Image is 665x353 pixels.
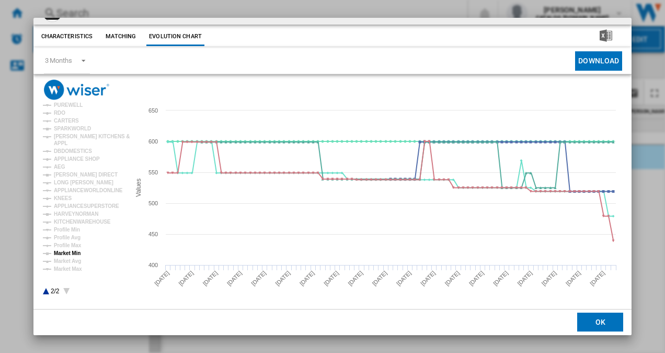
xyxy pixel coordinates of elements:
tspan: APPL [54,140,67,146]
tspan: Profile Min [54,227,80,233]
button: Characteristics [39,27,96,46]
tspan: [DATE] [298,270,315,287]
tspan: DBDOMESTICS [54,148,92,154]
tspan: LONG [PERSON_NAME] [54,180,113,185]
tspan: HARVEYNORMAN [54,211,98,217]
img: excel-24x24.png [600,29,612,42]
tspan: 500 [148,200,158,206]
tspan: Profile Max [54,242,82,248]
tspan: [DATE] [467,270,485,287]
tspan: PUREWELL [54,102,83,108]
button: Download [575,51,622,71]
tspan: [DATE] [274,270,291,287]
tspan: [DATE] [565,270,582,287]
tspan: SPARKWORLD [54,126,91,131]
tspan: CARTERS [54,118,79,124]
tspan: [DATE] [516,270,533,287]
tspan: [DATE] [323,270,340,287]
tspan: Market Max [54,266,82,272]
tspan: APPLIANCESUPERSTORE [54,203,119,209]
img: logo_wiser_300x94.png [44,80,109,100]
tspan: [DATE] [589,270,606,287]
tspan: APPLIANCE SHOP [54,156,100,162]
tspan: APPLIANCEWORLDONLINE [54,187,123,193]
tspan: [DATE] [492,270,509,287]
div: 3 Months [45,57,72,64]
tspan: [PERSON_NAME] DIRECT [54,172,118,178]
tspan: 550 [148,169,158,175]
tspan: AEG [54,164,65,170]
tspan: [DATE] [177,270,194,287]
button: Evolution chart [146,27,204,46]
tspan: [DATE] [226,270,243,287]
tspan: 400 [148,262,158,268]
tspan: Profile Avg [54,235,81,240]
tspan: [DATE] [153,270,170,287]
tspan: RDO [54,110,65,116]
tspan: KNEES [54,195,72,201]
tspan: [PERSON_NAME] KITCHENS & [54,134,130,139]
button: Matching [98,27,144,46]
text: 2/2 [51,288,60,295]
tspan: 600 [148,138,158,145]
tspan: Values [134,179,142,197]
tspan: [DATE] [201,270,219,287]
tspan: Market Min [54,250,81,256]
button: OK [577,313,623,332]
button: Download in Excel [583,27,629,46]
tspan: [DATE] [540,270,557,287]
tspan: [DATE] [443,270,461,287]
tspan: 450 [148,231,158,237]
md-dialog: Product popup [33,18,632,336]
tspan: 650 [148,107,158,114]
tspan: [DATE] [347,270,364,287]
tspan: KITCHENWAREHOUSE [54,219,111,225]
tspan: [DATE] [371,270,388,287]
tspan: [DATE] [419,270,437,287]
tspan: Market Avg [54,258,81,264]
tspan: [DATE] [250,270,267,287]
tspan: [DATE] [395,270,412,287]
